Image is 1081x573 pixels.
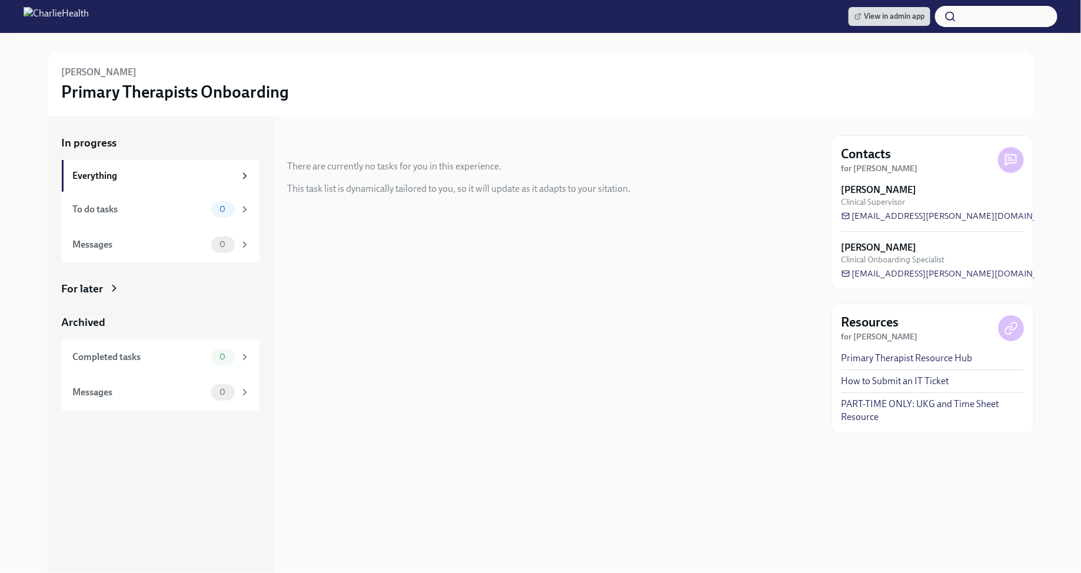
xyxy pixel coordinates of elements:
span: 0 [212,240,232,249]
a: To do tasks0 [62,192,260,227]
a: How to Submit an IT Ticket [841,375,949,388]
div: For later [62,281,104,297]
span: Clinical Onboarding Specialist [841,254,945,265]
a: For later [62,281,260,297]
span: 0 [212,352,232,361]
h6: [PERSON_NAME] [62,66,137,79]
a: Everything [62,160,260,192]
div: Completed tasks [73,351,207,364]
a: [EMAIL_ADDRESS][PERSON_NAME][DOMAIN_NAME] [841,210,1066,222]
div: In progress [288,135,343,151]
div: There are currently no tasks for you in this experience. [288,160,502,173]
a: In progress [62,135,260,151]
h4: Resources [841,314,899,331]
a: Completed tasks0 [62,339,260,375]
span: Clinical Supervisor [841,196,906,208]
span: View in admin app [854,11,924,22]
strong: for [PERSON_NAME] [841,332,918,342]
span: 0 [212,388,232,397]
a: View in admin app [849,7,930,26]
strong: for [PERSON_NAME] [841,164,918,174]
div: Everything [73,169,235,182]
a: Primary Therapist Resource Hub [841,352,973,365]
a: PART-TIME ONLY: UKG and Time Sheet Resource [841,398,1024,424]
h4: Contacts [841,145,892,163]
img: CharlieHealth [24,7,89,26]
a: Messages0 [62,227,260,262]
div: Messages [73,238,207,251]
h3: Primary Therapists Onboarding [62,81,290,102]
a: Messages0 [62,375,260,410]
strong: [PERSON_NAME] [841,241,917,254]
div: To do tasks [73,203,207,216]
strong: [PERSON_NAME] [841,184,917,196]
a: [EMAIL_ADDRESS][PERSON_NAME][DOMAIN_NAME] [841,268,1066,279]
div: Messages [73,386,207,399]
span: 0 [212,205,232,214]
div: This task list is dynamically tailored to you, so it will update as it adapts to your sitation. [288,182,631,195]
a: Archived [62,315,260,330]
